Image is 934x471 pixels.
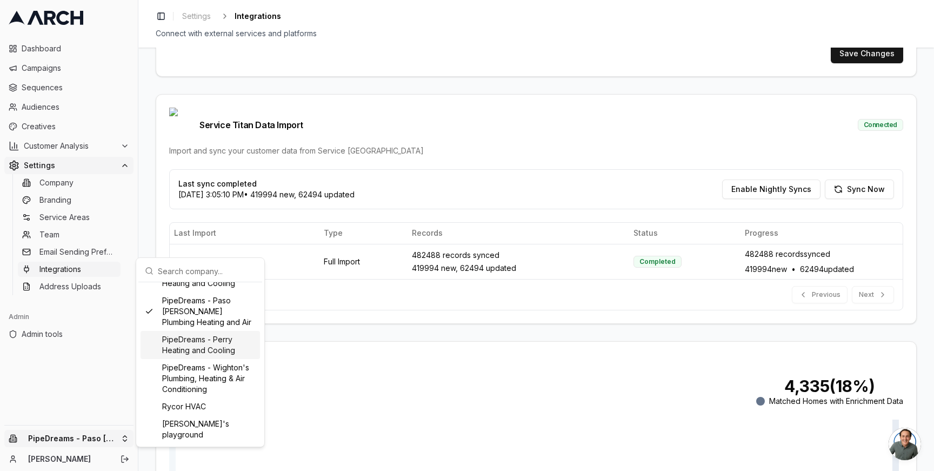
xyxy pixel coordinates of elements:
div: Service Professionals [141,443,260,461]
div: PipeDreams - Wighton's Plumbing, Heating & Air Conditioning [141,359,260,398]
div: Rycor HVAC [141,398,260,415]
div: [PERSON_NAME]'s playground [141,415,260,443]
div: Suggestions [138,282,262,445]
input: Search company... [158,260,256,282]
div: PipeDreams - Paso [PERSON_NAME] Plumbing Heating and Air [141,292,260,331]
div: PipeDreams - Perry Heating and Cooling [141,331,260,359]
